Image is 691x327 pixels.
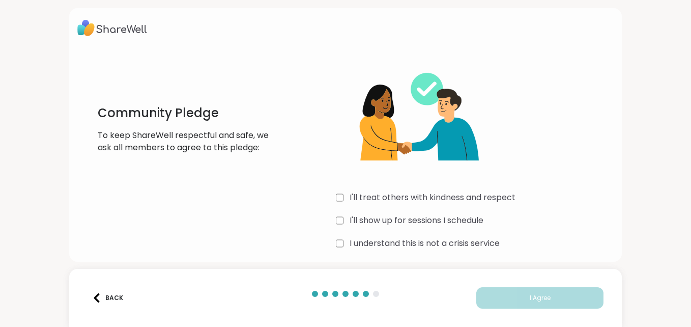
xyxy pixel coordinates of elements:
img: ShareWell Logo [77,16,147,40]
button: I Agree [476,287,603,309]
h1: Community Pledge [98,105,283,121]
label: I understand this is not a crisis service [350,237,500,250]
div: Back [92,293,123,303]
label: I'll treat others with kindness and respect [350,192,515,204]
p: To keep ShareWell respectful and safe, we ask all members to agree to this pledge: [98,129,283,154]
label: I'll show up for sessions I schedule [350,214,483,227]
span: I Agree [530,293,551,303]
button: Back [88,287,128,309]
